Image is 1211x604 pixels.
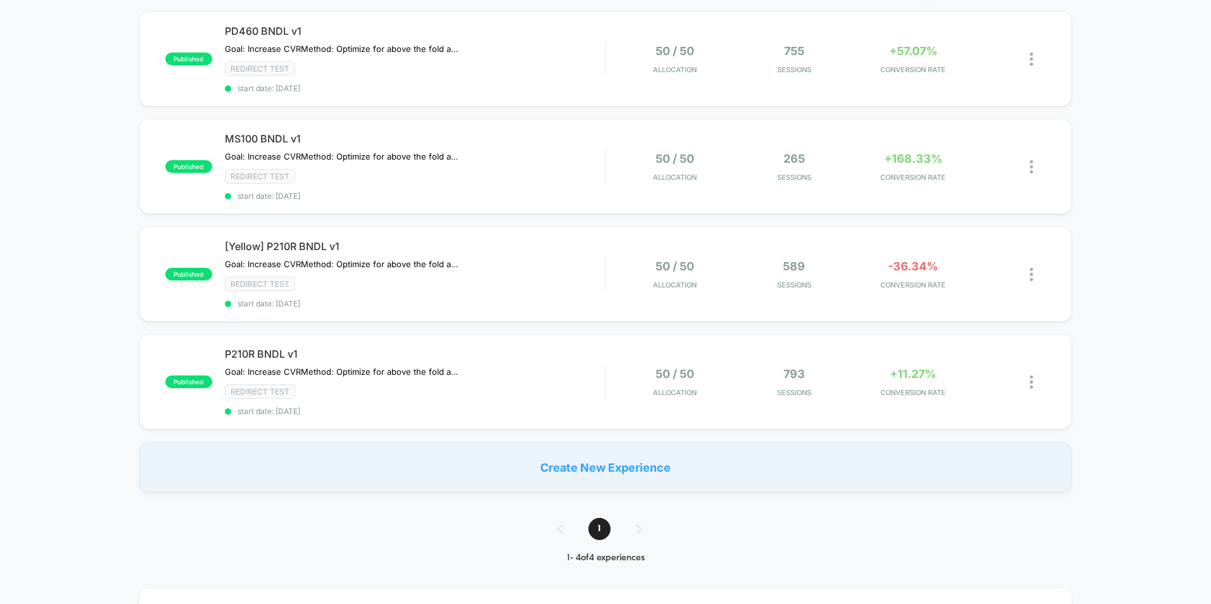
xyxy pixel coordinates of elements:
[225,367,460,377] span: Goal: Increase CVRMethod: Optimize for above the fold actions. Reduces customer frictions and all...
[225,44,460,54] span: Goal: Increase CVRMethod: Optimize for above the fold actions. Reduces customer frictions and all...
[225,61,295,76] span: Redirect Test
[225,240,605,253] span: [Yellow] P210R BNDL v1
[783,367,805,381] span: 793
[526,325,564,337] input: Volume
[889,44,937,58] span: +57.07%
[656,367,694,381] span: 50 / 50
[857,173,970,182] span: CONVERSION RATE
[1030,375,1033,389] img: close
[225,169,295,184] span: Redirect Test
[783,260,805,273] span: 589
[857,280,970,289] span: CONVERSION RATE
[165,53,212,65] span: published
[437,324,466,338] div: Current time
[225,191,605,201] span: start date: [DATE]
[225,84,605,93] span: start date: [DATE]
[6,321,27,341] button: Play, NEW DEMO 2025-VEED.mp4
[588,518,611,540] span: 1
[225,151,460,161] span: Goal: Increase CVRMethod: Optimize for above the fold actions. Reduces customer frictions and all...
[225,384,295,399] span: Redirect Test
[294,159,324,189] button: Play, NEW DEMO 2025-VEED.mp4
[784,44,804,58] span: 755
[1030,160,1033,173] img: close
[653,388,697,397] span: Allocation
[468,324,502,338] div: Duration
[738,173,851,182] span: Sessions
[225,406,605,416] span: start date: [DATE]
[890,367,936,381] span: +11.27%
[1030,53,1033,66] img: close
[225,259,460,269] span: Goal: Increase CVRMethod: Optimize for above the fold actions. Reduces customer frictions and all...
[738,280,851,289] span: Sessions
[738,388,851,397] span: Sessions
[656,260,694,273] span: 50 / 50
[857,388,970,397] span: CONVERSION RATE
[10,304,611,316] input: Seek
[884,152,942,165] span: +168.33%
[225,299,605,308] span: start date: [DATE]
[225,132,605,145] span: MS100 BNDL v1
[653,280,697,289] span: Allocation
[1030,268,1033,281] img: close
[738,65,851,74] span: Sessions
[165,160,212,173] span: published
[653,65,697,74] span: Allocation
[225,277,295,291] span: Redirect Test
[139,442,1072,493] div: Create New Experience
[165,268,212,280] span: published
[225,25,605,37] span: PD460 BNDL v1
[545,553,667,563] div: 1 - 4 of 4 experiences
[165,375,212,388] span: published
[783,152,805,165] span: 265
[656,44,694,58] span: 50 / 50
[888,260,938,273] span: -36.34%
[857,65,970,74] span: CONVERSION RATE
[225,348,605,360] span: P210R BNDL v1
[656,152,694,165] span: 50 / 50
[653,173,697,182] span: Allocation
